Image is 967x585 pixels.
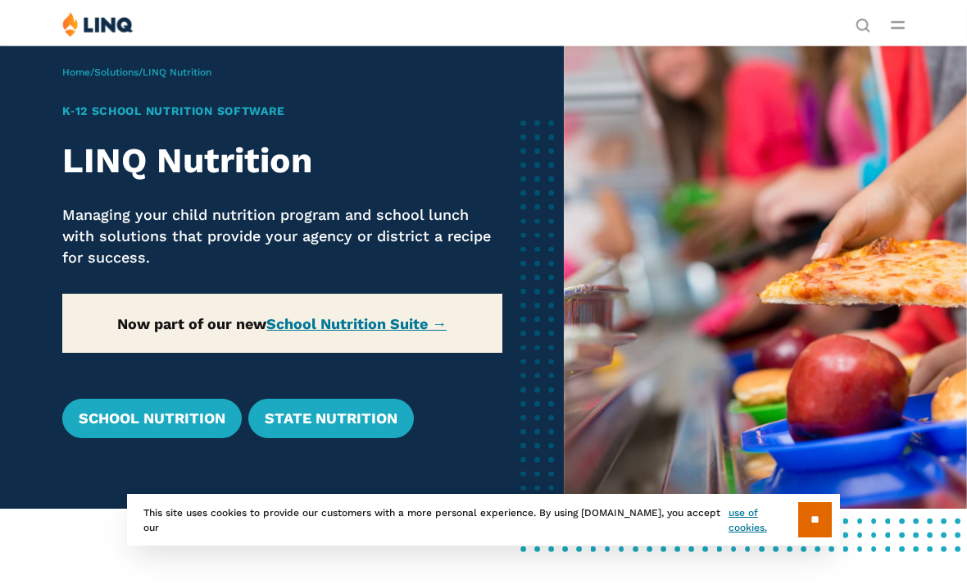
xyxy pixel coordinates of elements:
[62,66,211,78] span: / /
[143,66,211,78] span: LINQ Nutrition
[856,16,870,31] button: Open Search Bar
[62,66,90,78] a: Home
[248,399,414,438] a: State Nutrition
[856,11,870,31] nav: Utility Navigation
[62,103,502,120] h1: K‑12 School Nutrition Software
[94,66,138,78] a: Solutions
[729,505,798,535] a: use of cookies.
[891,16,905,34] button: Open Main Menu
[62,204,502,267] p: Managing your child nutrition program and school lunch with solutions that provide your agency or...
[564,45,967,509] img: Nutrition Overview Banner
[127,494,840,546] div: This site uses cookies to provide our customers with a more personal experience. By using [DOMAIN...
[117,315,447,332] strong: Now part of our new
[266,315,447,332] a: School Nutrition Suite →
[62,11,134,37] img: LINQ | K‑12 Software
[62,139,312,181] strong: LINQ Nutrition
[62,399,242,438] a: School Nutrition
